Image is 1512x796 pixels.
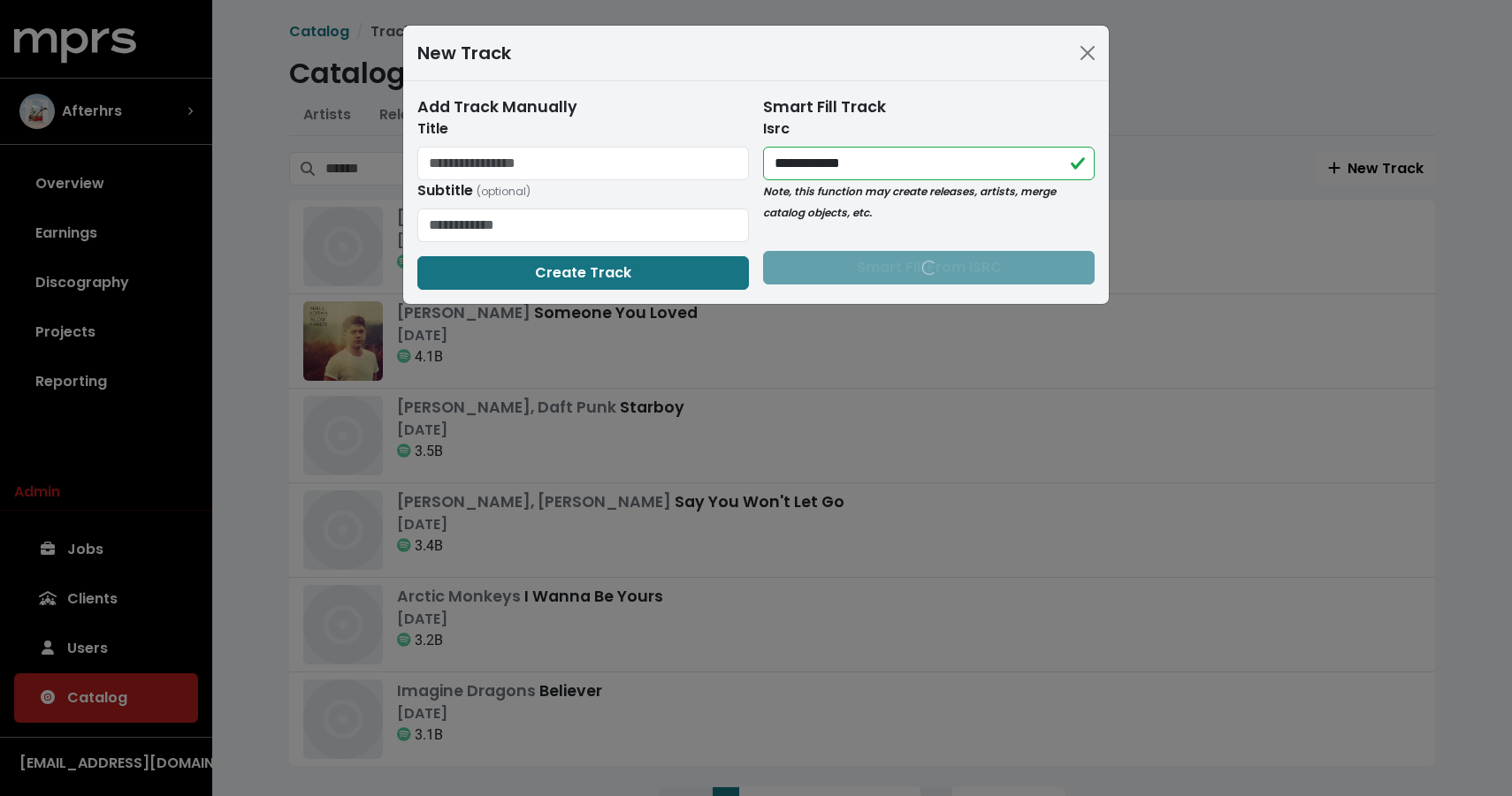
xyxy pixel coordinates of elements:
div: Add Track Manually [417,95,749,118]
label: Subtitle [417,180,531,201]
i: Note, this function may create releases, artists, merge catalog objects, etc. [763,184,1056,220]
div: New Track [417,40,511,66]
div: Smart Fill Track [763,95,1095,118]
button: Create Track [417,256,749,290]
button: Close [1073,39,1102,67]
label: Title [417,118,448,140]
label: Isrc [763,118,790,140]
span: Create Track [535,262,631,283]
small: (optional) [477,184,531,199]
